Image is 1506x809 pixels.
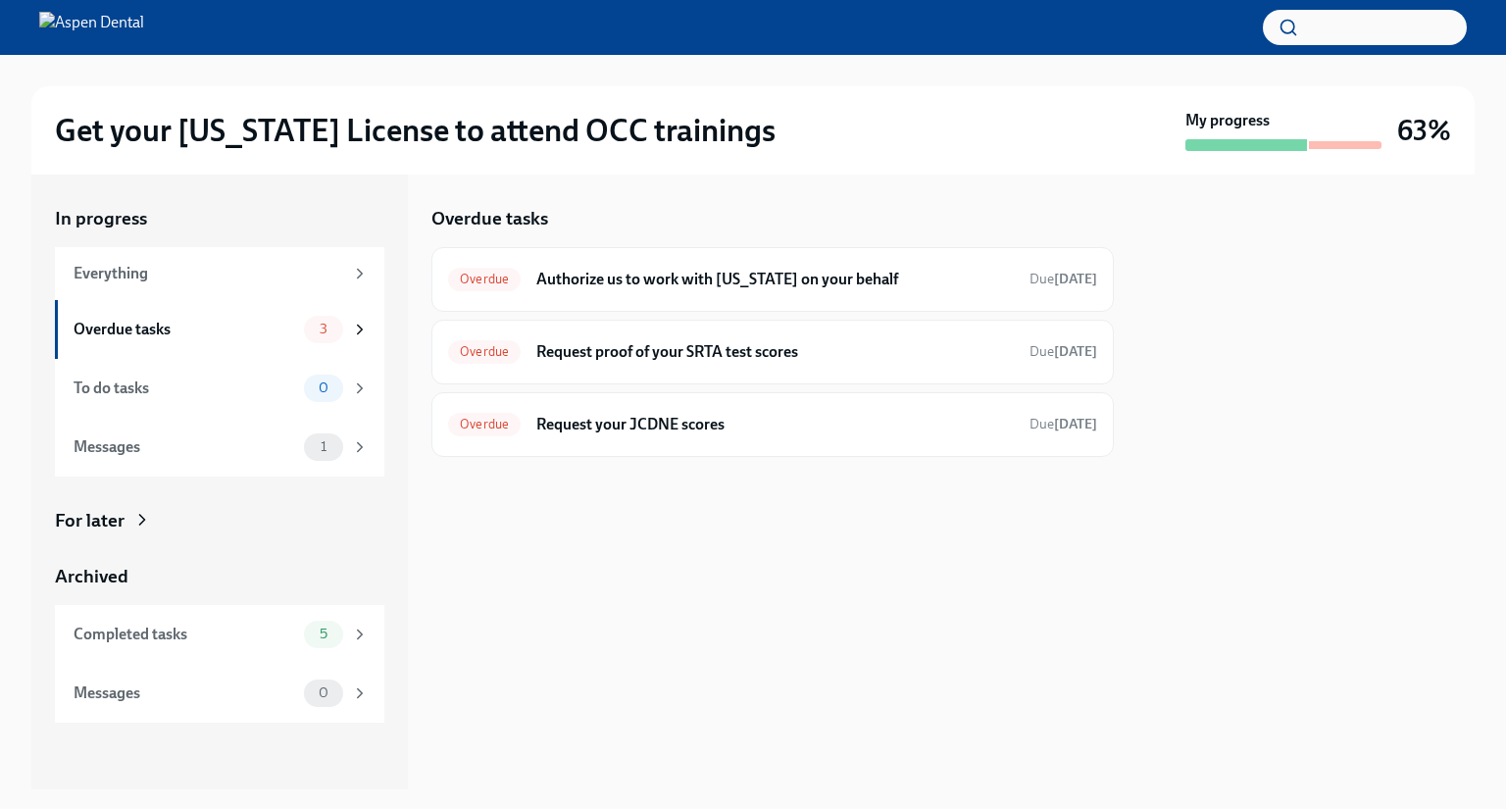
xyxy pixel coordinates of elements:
[55,508,384,533] a: For later
[1054,416,1097,432] strong: [DATE]
[536,269,1014,290] h6: Authorize us to work with [US_STATE] on your behalf
[448,417,521,431] span: Overdue
[1054,271,1097,287] strong: [DATE]
[55,300,384,359] a: Overdue tasks3
[55,664,384,723] a: Messages0
[308,322,339,336] span: 3
[74,378,296,399] div: To do tasks
[1185,110,1270,131] strong: My progress
[1397,113,1451,148] h3: 63%
[55,564,384,589] a: Archived
[55,508,125,533] div: For later
[55,206,384,231] a: In progress
[308,627,339,641] span: 5
[536,414,1014,435] h6: Request your JCDNE scores
[55,605,384,664] a: Completed tasks5
[448,409,1097,440] a: OverdueRequest your JCDNE scoresDue[DATE]
[55,111,776,150] h2: Get your [US_STATE] License to attend OCC trainings
[55,418,384,477] a: Messages1
[1054,343,1097,360] strong: [DATE]
[307,685,340,700] span: 0
[307,380,340,395] span: 0
[1029,271,1097,287] span: Due
[448,264,1097,295] a: OverdueAuthorize us to work with [US_STATE] on your behalfDue[DATE]
[448,344,521,359] span: Overdue
[536,341,1014,363] h6: Request proof of your SRTA test scores
[55,247,384,300] a: Everything
[1029,415,1097,433] span: July 5th, 2025 08:00
[309,439,338,454] span: 1
[431,206,548,231] h5: Overdue tasks
[74,319,296,340] div: Overdue tasks
[1029,342,1097,361] span: July 5th, 2025 08:00
[448,272,521,286] span: Overdue
[448,336,1097,368] a: OverdueRequest proof of your SRTA test scoresDue[DATE]
[74,683,296,704] div: Messages
[55,359,384,418] a: To do tasks0
[39,12,144,43] img: Aspen Dental
[1029,416,1097,432] span: Due
[1029,343,1097,360] span: Due
[74,436,296,458] div: Messages
[74,263,343,284] div: Everything
[1029,270,1097,288] span: July 14th, 2025 08:00
[74,624,296,645] div: Completed tasks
